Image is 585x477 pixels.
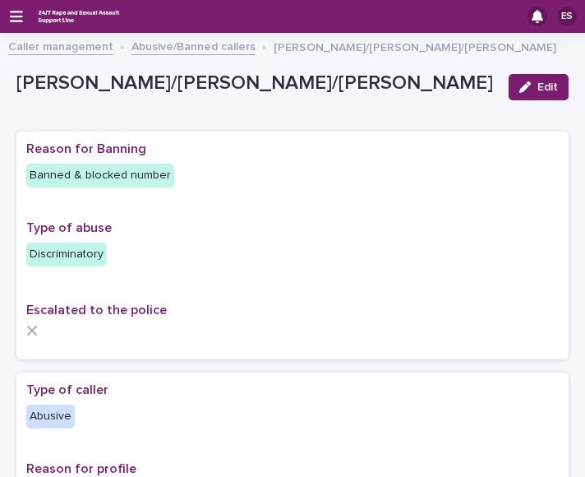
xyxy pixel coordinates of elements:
span: Type of abuse [26,221,112,234]
div: Discriminatory [26,243,107,266]
p: [PERSON_NAME]/[PERSON_NAME]/[PERSON_NAME] [16,72,495,95]
span: Type of caller [26,383,108,396]
img: rhQMoQhaT3yELyF149Cw [36,6,122,27]
span: Reason for profile [26,462,136,475]
div: Abusive [26,405,75,428]
span: Edit [537,81,558,93]
div: ES [557,7,577,26]
a: Caller management [8,36,113,55]
a: Abusive/Banned callers [131,36,256,55]
button: Edit [509,74,569,100]
div: Banned & blocked number [26,164,174,188]
span: Escalated to the police [26,303,167,317]
p: [PERSON_NAME]/[PERSON_NAME]/[PERSON_NAME] [274,37,556,55]
span: Reason for Banning [26,142,146,155]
